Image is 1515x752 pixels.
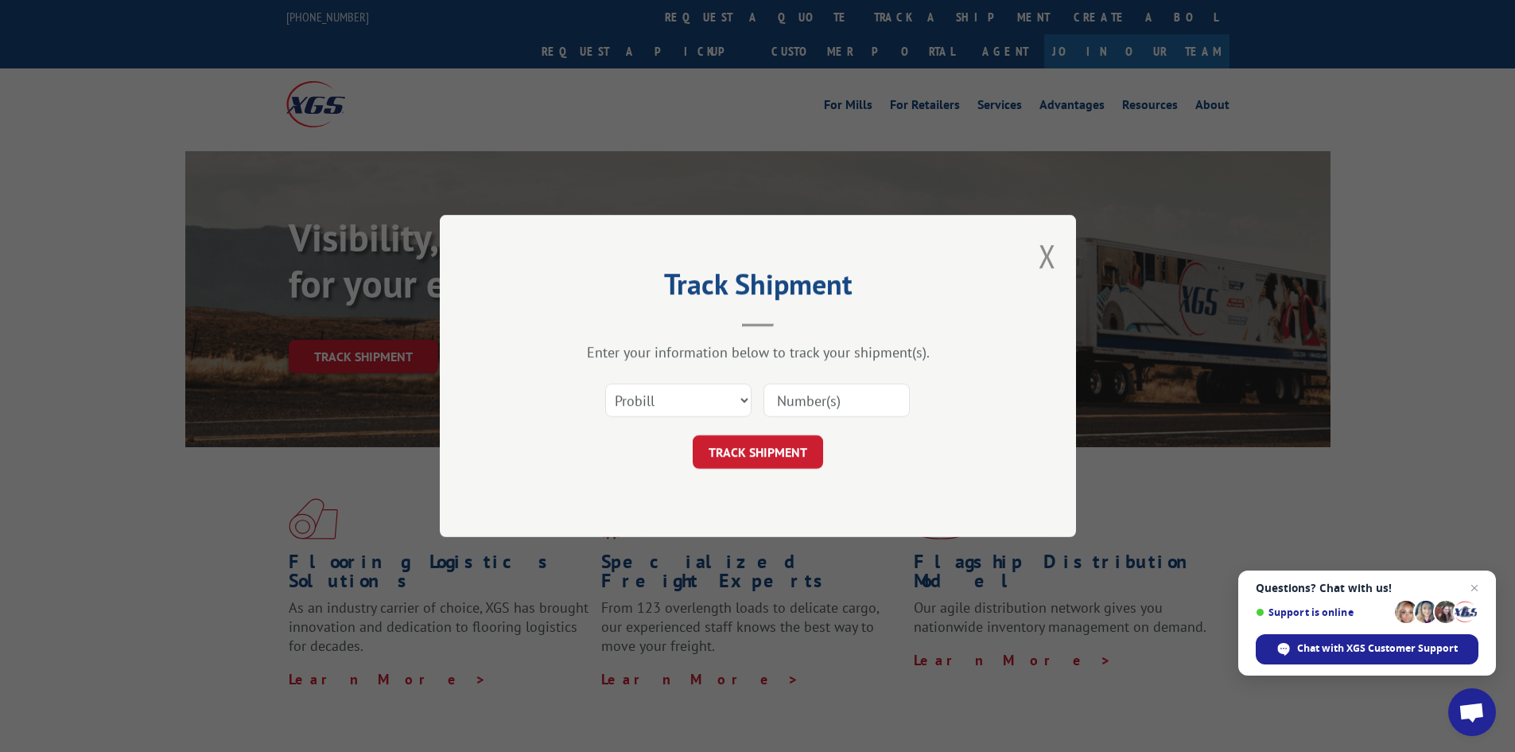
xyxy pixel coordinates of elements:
[1256,582,1478,594] span: Questions? Chat with us!
[1256,634,1478,664] div: Chat with XGS Customer Support
[1465,579,1484,598] span: Close chat
[1297,641,1458,656] span: Chat with XGS Customer Support
[519,273,996,303] h2: Track Shipment
[1039,235,1056,277] button: Close modal
[693,435,823,469] button: TRACK SHIPMENT
[519,343,996,361] div: Enter your information below to track your shipment(s).
[1448,688,1496,736] div: Open chat
[1256,606,1389,618] span: Support is online
[763,384,910,417] input: Number(s)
